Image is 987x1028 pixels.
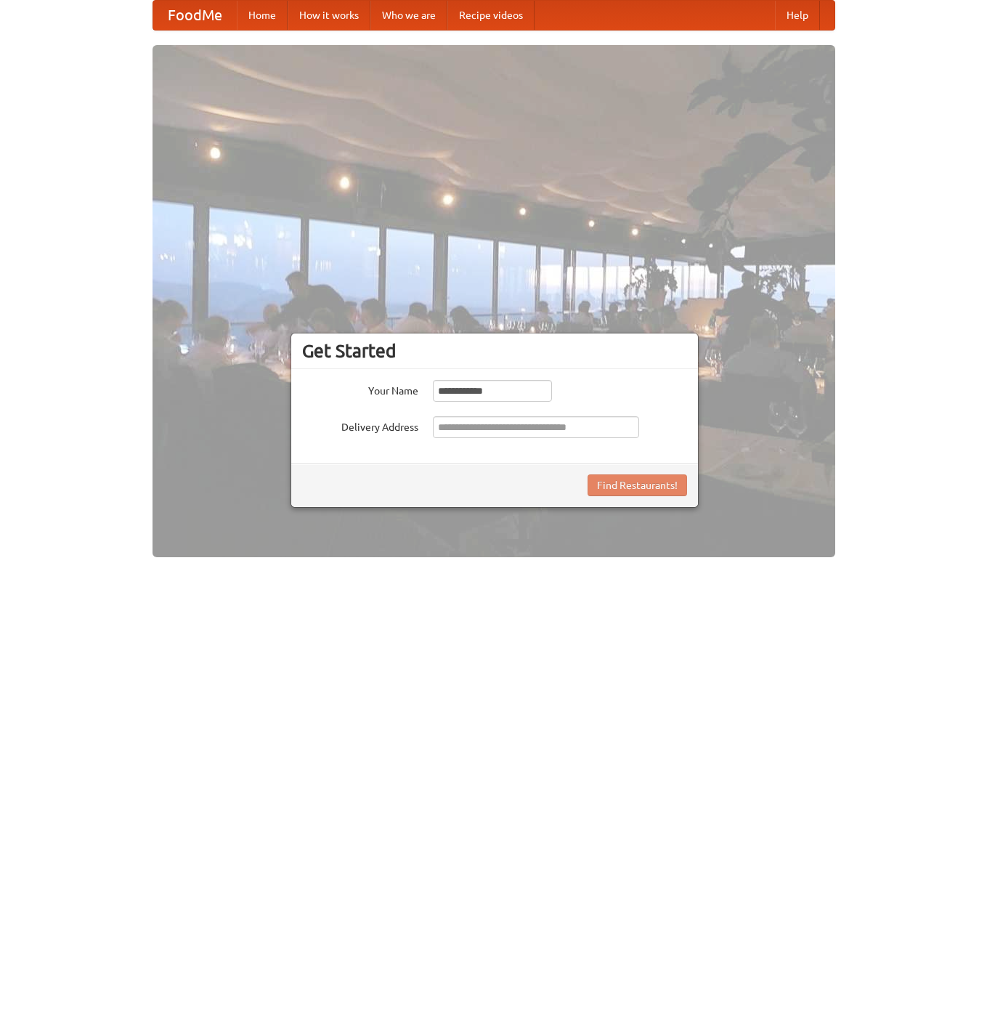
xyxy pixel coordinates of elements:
[588,474,687,496] button: Find Restaurants!
[288,1,370,30] a: How it works
[302,416,418,434] label: Delivery Address
[370,1,447,30] a: Who we are
[447,1,535,30] a: Recipe videos
[302,380,418,398] label: Your Name
[302,340,687,362] h3: Get Started
[775,1,820,30] a: Help
[153,1,237,30] a: FoodMe
[237,1,288,30] a: Home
